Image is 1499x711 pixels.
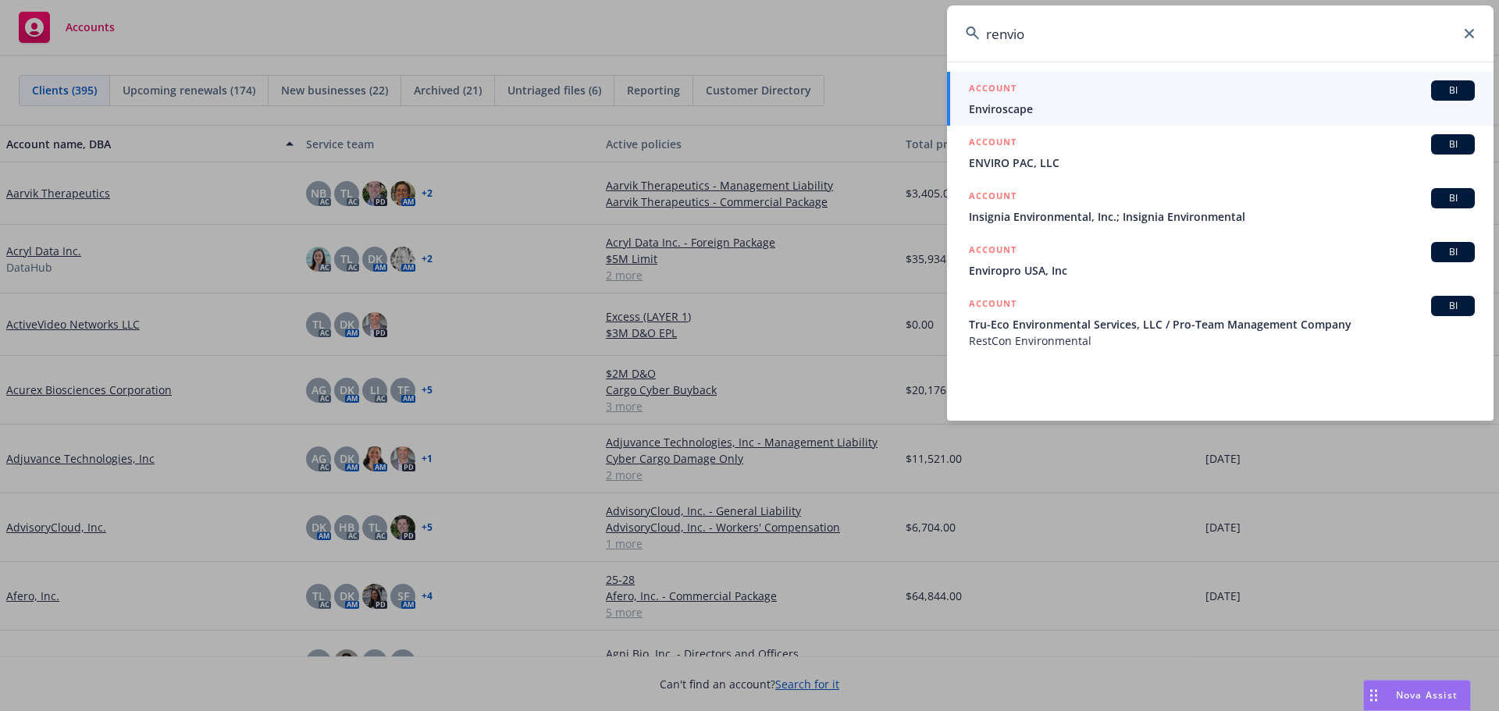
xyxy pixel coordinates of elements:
[969,101,1475,117] span: Enviroscape
[1363,680,1471,711] button: Nova Assist
[1437,245,1469,259] span: BI
[969,134,1017,153] h5: ACCOUNT
[969,208,1475,225] span: Insignia Environmental, Inc.; Insignia Environmental
[969,155,1475,171] span: ENVIRO PAC, LLC
[969,262,1475,279] span: Enviropro USA, Inc
[947,180,1494,233] a: ACCOUNTBIInsignia Environmental, Inc.; Insignia Environmental
[1437,84,1469,98] span: BI
[969,80,1017,99] h5: ACCOUNT
[969,316,1475,332] span: Tru-Eco Environmental Services, LLC / Pro-Team Management Company
[1364,681,1383,710] div: Drag to move
[947,5,1494,62] input: Search...
[969,242,1017,261] h5: ACCOUNT
[1437,137,1469,151] span: BI
[947,72,1494,126] a: ACCOUNTBIEnviroscape
[947,287,1494,357] a: ACCOUNTBITru-Eco Environmental Services, LLC / Pro-Team Management CompanyRestCon Environmental
[947,233,1494,287] a: ACCOUNTBIEnviropro USA, Inc
[1396,688,1458,702] span: Nova Assist
[1437,299,1469,313] span: BI
[969,188,1017,207] h5: ACCOUNT
[1437,191,1469,205] span: BI
[947,126,1494,180] a: ACCOUNTBIENVIRO PAC, LLC
[969,296,1017,315] h5: ACCOUNT
[969,332,1475,349] span: RestCon Environmental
